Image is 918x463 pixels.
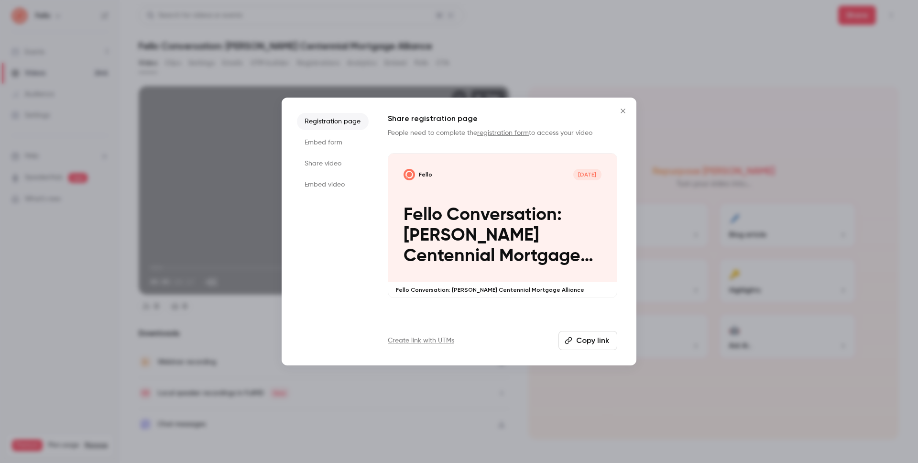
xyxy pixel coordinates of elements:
li: Embed form [297,134,369,151]
span: [DATE] [573,169,601,180]
a: Create link with UTMs [388,336,454,345]
li: Registration page [297,113,369,130]
p: Fello Conversation: [PERSON_NAME] Centennial Mortgage Alliance [396,286,609,294]
button: Close [613,101,633,121]
h1: Share registration page [388,113,617,124]
a: Fello Conversation: Mack Humphrey Centennial Mortgage AllianceFello[DATE]Fello Conversation: [PER... [388,153,617,298]
li: Share video [297,155,369,172]
p: Fello Conversation: [PERSON_NAME] Centennial Mortgage Alliance [404,205,601,267]
a: registration form [477,130,529,136]
img: Fello Conversation: Mack Humphrey Centennial Mortgage Alliance [404,169,415,180]
p: Fello [419,171,432,178]
button: Copy link [558,331,617,350]
li: Embed video [297,176,369,193]
p: People need to complete the to access your video [388,128,617,138]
